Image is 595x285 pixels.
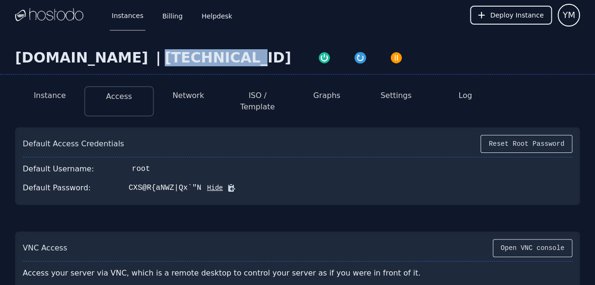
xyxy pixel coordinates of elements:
span: Deploy Instance [490,10,543,20]
div: CXS@R{aNWZ|Qx`"N [129,182,202,194]
div: root [132,163,150,175]
div: Access your server via VNC, which is a remote desktop to control your server as if you were in fr... [23,264,447,283]
div: Default Password: [23,182,91,194]
div: Default Access Credentials [23,138,124,150]
button: Restart [342,49,378,64]
img: Power Off [390,51,403,64]
div: VNC Access [23,242,67,254]
button: User menu [558,4,580,27]
button: Deploy Instance [470,6,552,25]
button: Power On [306,49,342,64]
div: Default Username: [23,163,94,175]
button: Access [106,91,132,102]
button: Graphs [313,90,340,101]
button: Hide [201,183,223,193]
div: [DOMAIN_NAME] [15,49,152,66]
button: ISO / Template [231,90,284,113]
button: Log [459,90,472,101]
img: Power On [318,51,331,64]
div: | [152,49,165,66]
button: Instance [34,90,66,101]
button: Reset Root Password [480,135,572,153]
div: [TECHNICAL_ID] [165,49,291,66]
img: Logo [15,8,83,22]
button: Settings [381,90,412,101]
button: Power Off [378,49,414,64]
span: YM [562,9,575,22]
button: Network [172,90,204,101]
button: Open VNC console [493,239,572,257]
img: Restart [354,51,367,64]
